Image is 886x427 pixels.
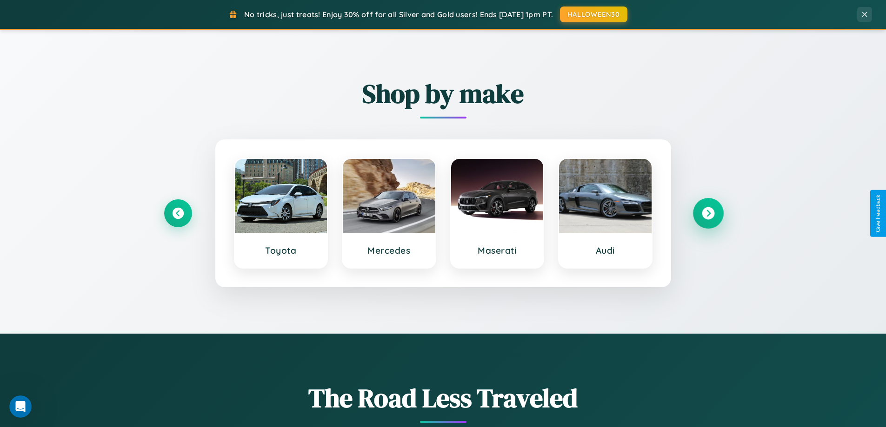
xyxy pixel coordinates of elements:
iframe: Intercom live chat [9,395,32,418]
h3: Mercedes [352,245,426,256]
h1: The Road Less Traveled [164,380,722,416]
h2: Shop by make [164,76,722,112]
span: No tricks, just treats! Enjoy 30% off for all Silver and Gold users! Ends [DATE] 1pm PT. [244,10,553,19]
div: Give Feedback [875,195,881,232]
h3: Maserati [460,245,534,256]
h3: Audi [568,245,642,256]
h3: Toyota [244,245,318,256]
button: HALLOWEEN30 [560,7,627,22]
